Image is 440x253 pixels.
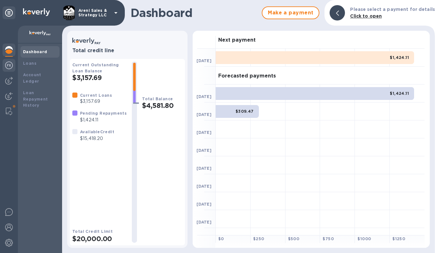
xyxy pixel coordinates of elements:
b: $ 750 [323,236,334,241]
p: $15,418.20 [80,135,114,142]
b: Pending Repayments [80,111,127,116]
b: [DATE] [196,112,212,117]
b: [DATE] [196,202,212,207]
button: Make a payment [262,6,319,19]
b: $ 500 [288,236,300,241]
b: Loans [23,61,36,66]
h3: Forecasted payments [218,73,276,79]
b: [DATE] [196,166,212,171]
h3: Total credit line [72,48,182,54]
b: Please select a payment for details [350,7,435,12]
b: $1,424.11 [390,55,409,60]
b: [DATE] [196,130,212,135]
b: Total Balance [142,96,173,101]
p: $1,424.11 [80,117,127,123]
b: [DATE] [196,184,212,189]
b: $1,424.11 [390,91,409,96]
img: Foreign exchange [5,61,13,69]
b: [DATE] [196,58,212,63]
b: $ 1250 [392,236,405,241]
b: [DATE] [196,148,212,153]
h1: Dashboard [131,6,259,20]
b: Total Credit Limit [72,229,113,234]
b: $ 250 [253,236,264,241]
b: [DATE] [196,94,212,99]
img: Logo [23,8,50,16]
b: $ 1000 [357,236,371,241]
h2: $20,000.00 [72,235,127,243]
p: Areni Sales & Strategy LLC [78,8,110,17]
b: $ 0 [218,236,224,241]
div: Unpin categories [3,6,15,19]
b: Dashboard [23,49,47,54]
b: $309.47 [236,109,254,114]
b: Loan Repayment History [23,90,48,108]
h2: $4,581.80 [142,102,182,110]
h3: Next payment [218,37,256,43]
p: $3,157.69 [80,98,112,105]
b: [DATE] [196,220,212,224]
b: Click to open [350,13,382,19]
b: Account Ledger [23,72,41,84]
b: Current Outstanding Loan Balance [72,62,119,73]
b: Available Credit [80,129,114,134]
h2: $3,157.69 [72,74,127,82]
b: Current Loans [80,93,112,98]
span: Make a payment [268,9,314,17]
